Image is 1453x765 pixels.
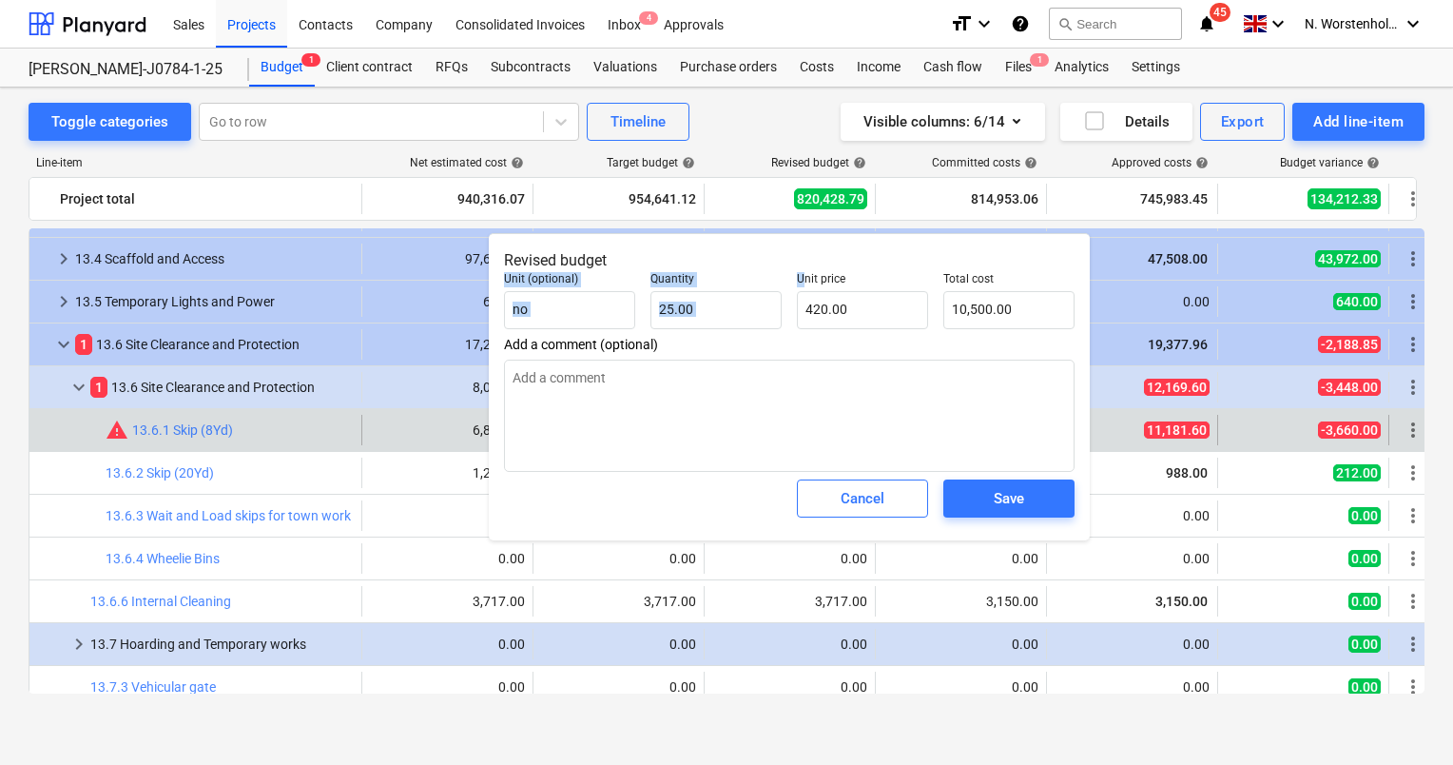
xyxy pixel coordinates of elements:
[370,184,525,214] div: 940,316.07
[132,422,233,438] a: 13.6.1 Skip (8Yd)
[1120,49,1191,87] a: Settings
[1060,103,1192,141] button: Details
[994,486,1024,511] div: Save
[301,53,320,67] span: 1
[1402,461,1424,484] span: More actions
[504,249,1075,272] p: Revised budget
[1011,12,1030,35] i: Knowledge base
[1057,16,1073,31] span: search
[883,637,1038,652] div: 0.00
[1315,250,1381,267] span: 43,972.00
[249,49,315,87] div: Budget
[668,49,788,87] a: Purchase orders
[1402,590,1424,613] span: More actions
[29,103,191,141] button: Toggle categories
[1043,49,1120,87] div: Analytics
[950,12,973,35] i: format_size
[315,49,424,87] a: Client contract
[52,290,75,313] span: keyboard_arrow_right
[370,337,525,352] div: 17,277.00
[932,156,1037,169] div: Committed costs
[29,156,361,169] div: Line-item
[75,244,354,274] div: 13.4 Scaffold and Access
[669,551,696,566] div: 0.00
[498,679,525,695] div: 0.00
[1030,53,1049,67] span: 1
[815,594,867,609] div: 3,717.00
[90,377,107,398] span: 1
[1153,594,1210,609] span: 3,150.00
[994,49,1043,87] div: Files
[943,480,1075,518] button: Save
[849,156,866,169] span: help
[712,637,867,652] div: 0.00
[1348,678,1381,696] span: 0.00
[1348,636,1381,653] span: 0.00
[1305,16,1400,31] span: N. Worstenholme
[1144,422,1210,439] span: 11,181.60
[1144,379,1210,396] span: 12,169.60
[1402,187,1424,210] span: More actions
[883,551,1038,566] div: 0.00
[1138,189,1210,208] span: 745,983.45
[788,49,845,87] a: Costs
[912,49,994,87] a: Cash flow
[1146,251,1210,266] span: 47,508.00
[1146,337,1210,352] span: 19,377.96
[1402,504,1424,527] span: More actions
[669,679,696,695] div: 0.00
[994,49,1043,87] a: Files1
[249,49,315,87] a: Budget1
[1292,103,1424,141] button: Add line-item
[1348,550,1381,567] span: 0.00
[507,156,524,169] span: help
[1402,376,1424,399] span: More actions
[1055,551,1210,566] div: 0.00
[841,486,884,511] div: Cancel
[582,49,668,87] div: Valuations
[845,49,912,87] div: Income
[424,49,479,87] a: RFQs
[1055,508,1210,523] div: 0.00
[841,551,867,566] div: 0.00
[610,109,666,134] div: Timeline
[1402,247,1424,270] span: More actions
[1280,156,1380,169] div: Budget variance
[90,594,231,609] a: 13.6.6 Internal Cleaning
[607,156,695,169] div: Target budget
[75,329,354,360] div: 13.6 Site Clearance and Protection
[1358,674,1453,765] iframe: Chat Widget
[943,272,1075,291] p: Total cost
[797,272,928,291] p: Unit price
[29,60,226,80] div: [PERSON_NAME]-J0784-1-25
[1020,156,1037,169] span: help
[90,629,354,659] div: 13.7 Hoarding and Temporary works
[370,294,525,309] div: 640.00
[370,380,525,395] div: 8,040.00
[106,508,351,523] a: 13.6.3 Wait and Load skips for town work
[479,49,582,87] a: Subcontracts
[644,594,696,609] div: 3,717.00
[1333,464,1381,481] span: 212.00
[106,551,220,566] a: 13.6.4 Wheelie Bins
[1083,109,1170,134] div: Details
[52,247,75,270] span: keyboard_arrow_right
[68,633,90,656] span: keyboard_arrow_right
[1363,156,1380,169] span: help
[1318,379,1381,396] span: -3,448.00
[1164,465,1210,481] span: 988.00
[1333,293,1381,310] span: 640.00
[370,637,525,652] div: 0.00
[1055,637,1210,652] div: 0.00
[587,103,689,141] button: Timeline
[541,637,696,652] div: 0.00
[68,376,90,399] span: keyboard_arrow_down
